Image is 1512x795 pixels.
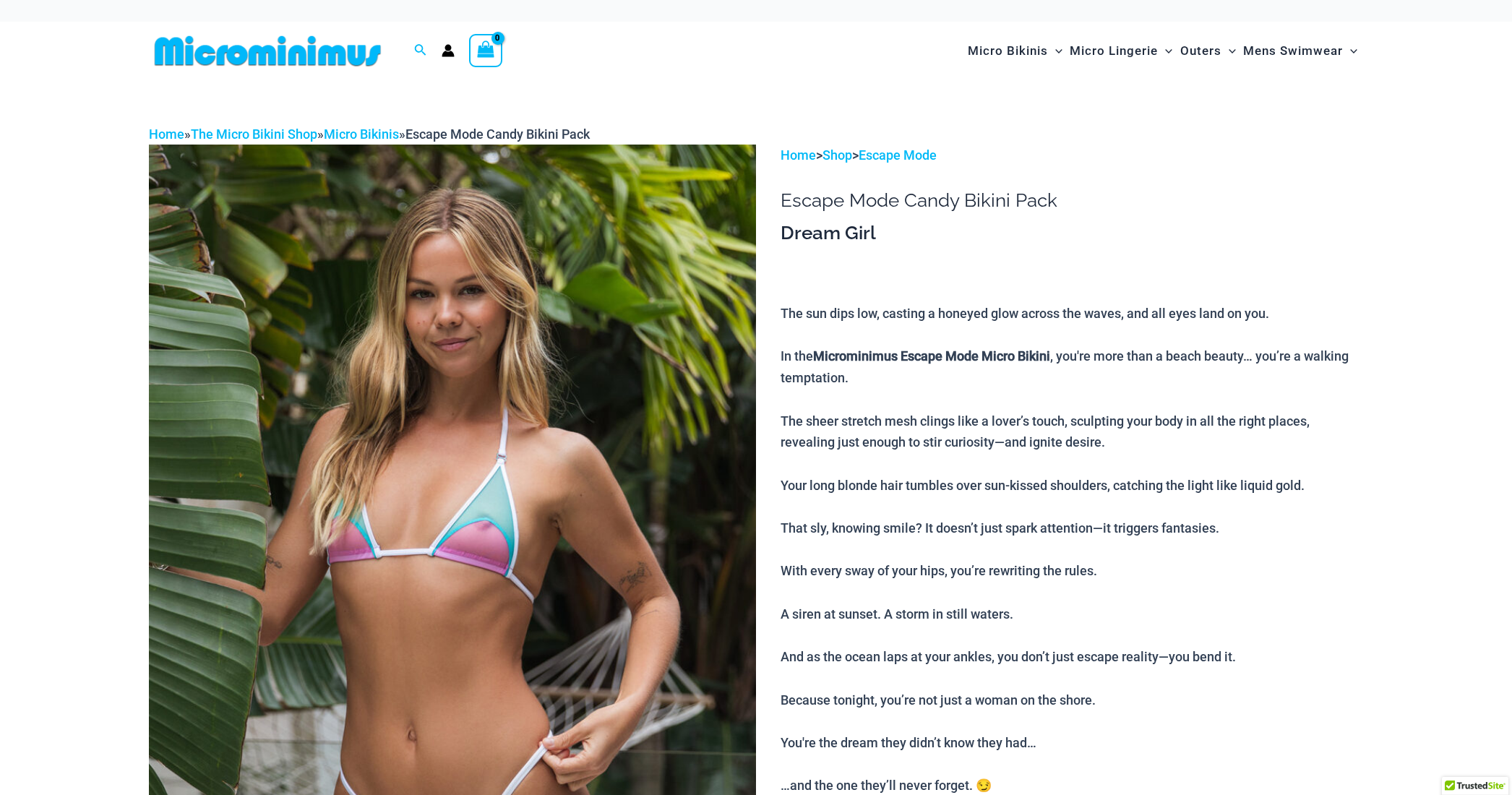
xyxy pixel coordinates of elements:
a: Shop [822,147,852,163]
a: View Shopping Cart, empty [469,34,502,67]
span: Menu Toggle [1158,33,1172,69]
a: Micro Bikinis [324,126,399,142]
img: MM SHOP LOGO FLAT [149,35,387,67]
span: Mens Swimwear [1243,33,1343,69]
span: Micro Bikinis [968,33,1048,69]
nav: Site Navigation [962,27,1363,75]
a: Account icon link [442,44,455,57]
a: Home [781,147,816,163]
span: Micro Lingerie [1070,33,1158,69]
a: Escape Mode [859,147,937,163]
b: Microminimus Escape Mode Micro Bikini [813,348,1050,364]
h3: Dream Girl [781,221,1363,246]
a: Micro LingerieMenu ToggleMenu Toggle [1066,29,1176,73]
h1: Escape Mode Candy Bikini Pack [781,189,1363,212]
a: Micro BikinisMenu ToggleMenu Toggle [964,29,1066,73]
span: Outers [1180,33,1221,69]
a: Search icon link [414,42,427,60]
a: OutersMenu ToggleMenu Toggle [1177,29,1240,73]
span: » » » [149,126,590,142]
span: Menu Toggle [1343,33,1357,69]
a: Home [149,126,184,142]
span: Escape Mode Candy Bikini Pack [405,126,590,142]
a: The Micro Bikini Shop [191,126,317,142]
span: Menu Toggle [1048,33,1062,69]
p: > > [781,145,1363,166]
span: Menu Toggle [1221,33,1236,69]
a: Mens SwimwearMenu ToggleMenu Toggle [1240,29,1361,73]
